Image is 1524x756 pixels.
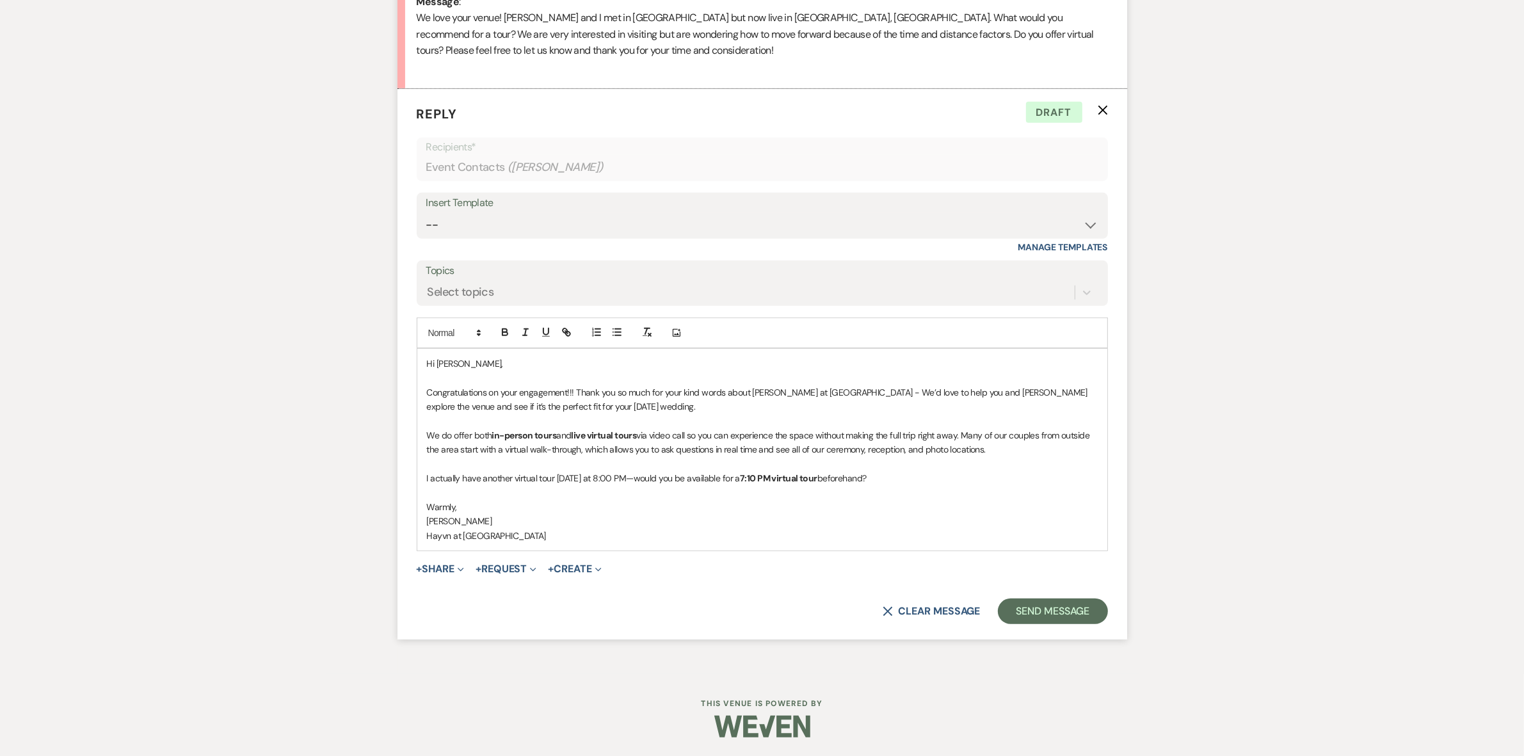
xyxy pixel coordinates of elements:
button: Request [476,564,536,574]
p: I actually have another virtual tour [DATE] at 8:00 PM—would you be available for a beforehand? [427,471,1098,485]
img: Weven Logo [714,704,810,749]
div: Insert Template [426,194,1098,213]
span: + [548,564,554,574]
label: Topics [426,262,1098,280]
button: Share [417,564,465,574]
strong: in-person tours [492,430,557,441]
span: + [476,564,481,574]
p: Recipients* [426,139,1098,156]
strong: 7:10 PM virtual tour [740,472,817,484]
p: Congratulations on your engagement!!! Thank you so much for your kind words about [PERSON_NAME] a... [427,385,1098,414]
span: + [417,564,422,574]
span: Draft [1026,102,1082,124]
p: We do offer both and via video call so you can experience the space without making the full trip ... [427,428,1098,457]
button: Send Message [998,599,1107,624]
a: Manage Templates [1018,241,1108,253]
div: Select topics [428,284,494,302]
strong: live virtual tours [571,430,636,441]
div: Event Contacts [426,155,1098,180]
p: Hayvn at [GEOGRAPHIC_DATA] [427,529,1098,543]
span: Reply [417,106,458,122]
p: Warmly, [427,500,1098,514]
span: ( [PERSON_NAME] ) [508,159,604,176]
p: Hi [PERSON_NAME], [427,357,1098,371]
button: Clear message [883,606,980,616]
button: Create [548,564,601,574]
p: [PERSON_NAME] [427,514,1098,528]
